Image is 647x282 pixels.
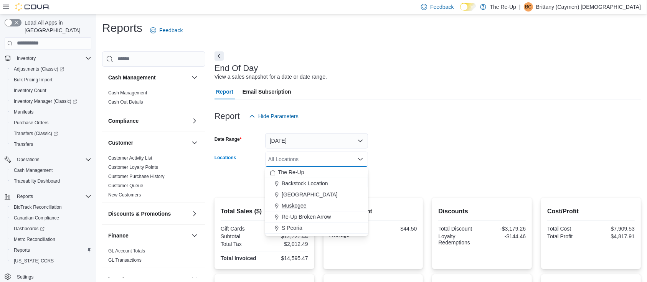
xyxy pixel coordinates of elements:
[11,107,91,117] span: Manifests
[11,246,33,255] a: Reports
[11,75,56,84] a: Bulk Pricing Import
[216,84,233,99] span: Report
[108,139,188,147] button: Customer
[8,213,94,223] button: Canadian Compliance
[2,53,94,64] button: Inventory
[14,98,77,104] span: Inventory Manager (Classic)
[330,207,417,216] h2: Average Spent
[11,246,91,255] span: Reports
[17,274,33,280] span: Settings
[8,234,94,245] button: Metrc Reconciliation
[8,202,94,213] button: BioTrack Reconciliation
[246,109,302,124] button: Hide Parameters
[215,51,224,61] button: Next
[524,2,533,12] div: Brittany (Caymen) Christian
[14,167,53,173] span: Cash Management
[108,232,129,239] h3: Finance
[108,155,152,161] span: Customer Activity List
[265,211,368,223] button: Re-Up Broken Arrow
[2,191,94,202] button: Reports
[190,209,199,218] button: Discounts & Promotions
[108,183,143,188] a: Customer Queue
[14,130,58,137] span: Transfers (Classic)
[357,156,363,162] button: Close list of options
[108,210,171,218] h3: Discounts & Promotions
[484,233,526,239] div: -$144.46
[14,155,91,164] span: Operations
[11,118,52,127] a: Purchase Orders
[221,207,308,216] h2: Total Sales ($)
[108,90,147,96] span: Cash Management
[278,168,304,176] span: The Re-Up
[14,120,49,126] span: Purchase Orders
[11,166,91,175] span: Cash Management
[11,203,65,212] a: BioTrack Reconciliation
[265,178,368,189] button: Backstock Location
[14,258,54,264] span: [US_STATE] CCRS
[265,167,368,234] div: Choose from the following options
[190,138,199,147] button: Customer
[102,20,142,36] h1: Reports
[536,2,641,12] p: Brittany (Caymen) [DEMOGRAPHIC_DATA]
[8,64,94,74] a: Adjustments (Classic)
[438,207,526,216] h2: Discounts
[282,224,302,232] span: S Peoria
[108,232,188,239] button: Finance
[14,54,91,63] span: Inventory
[108,165,158,170] a: Customer Loyalty Points
[2,154,94,165] button: Operations
[108,74,188,81] button: Cash Management
[11,256,57,266] a: [US_STATE] CCRS
[265,133,368,148] button: [DATE]
[547,207,635,216] h2: Cost/Profit
[108,90,147,96] a: Cash Management
[282,202,307,209] span: Muskogee
[14,272,91,281] span: Settings
[215,155,236,161] label: Locations
[14,141,33,147] span: Transfers
[8,107,94,117] button: Manifests
[11,64,67,74] a: Adjustments (Classic)
[11,176,91,186] span: Traceabilty Dashboard
[108,173,165,180] span: Customer Purchase History
[11,176,63,186] a: Traceabilty Dashboard
[108,139,133,147] h3: Customer
[17,193,33,200] span: Reports
[8,117,94,128] button: Purchase Orders
[8,96,94,107] a: Inventory Manager (Classic)
[14,272,36,282] a: Settings
[265,167,368,178] button: The Re-Up
[593,233,635,239] div: $4,817.91
[215,73,327,81] div: View a sales snapshot for a date or date range.
[190,231,199,240] button: Finance
[11,140,36,149] a: Transfers
[266,241,308,247] div: $2,012.49
[282,191,338,198] span: [GEOGRAPHIC_DATA]
[438,226,480,232] div: Total Discount
[147,23,186,38] a: Feedback
[14,247,30,253] span: Reports
[11,86,50,95] a: Inventory Count
[14,109,33,115] span: Manifests
[11,86,91,95] span: Inventory Count
[14,226,45,232] span: Dashboards
[258,112,299,120] span: Hide Parameters
[14,66,64,72] span: Adjustments (Classic)
[8,128,94,139] a: Transfers (Classic)
[11,166,56,175] a: Cash Management
[108,99,143,105] a: Cash Out Details
[108,164,158,170] span: Customer Loyalty Points
[484,226,526,232] div: -$3,179.26
[17,157,40,163] span: Operations
[108,248,145,254] span: GL Account Totals
[14,87,46,94] span: Inventory Count
[190,73,199,82] button: Cash Management
[221,226,263,232] div: Gift Cards
[14,77,53,83] span: Bulk Pricing Import
[11,256,91,266] span: Washington CCRS
[11,64,91,74] span: Adjustments (Classic)
[14,192,36,201] button: Reports
[282,180,328,187] span: Backstock Location
[11,224,91,233] span: Dashboards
